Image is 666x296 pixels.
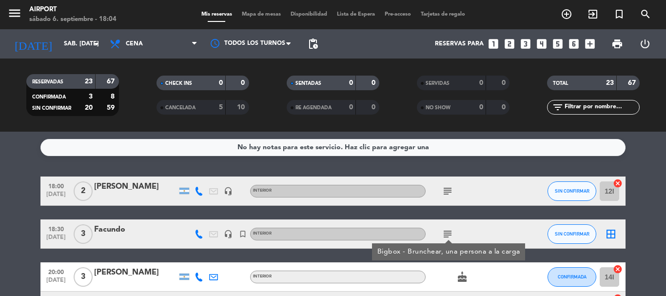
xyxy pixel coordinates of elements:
[44,223,68,234] span: 18:30
[442,228,453,240] i: subject
[307,38,319,50] span: pending_actions
[44,277,68,288] span: [DATE]
[372,79,377,86] strong: 0
[32,79,63,84] span: RESERVADAS
[631,29,659,59] div: LOG OUT
[196,12,237,17] span: Mis reservas
[606,79,614,86] strong: 23
[29,5,117,15] div: Airport
[564,102,639,113] input: Filtrar por nombre...
[587,8,599,20] i: exit_to_app
[442,185,453,197] i: subject
[487,38,500,50] i: looks_one
[44,234,68,245] span: [DATE]
[94,180,177,193] div: [PERSON_NAME]
[502,104,508,111] strong: 0
[555,188,589,194] span: SIN CONFIRMAR
[295,81,321,86] span: SENTADAS
[613,178,623,188] i: cancel
[111,93,117,100] strong: 8
[219,79,223,86] strong: 0
[286,12,332,17] span: Disponibilidad
[91,38,102,50] i: arrow_drop_down
[613,8,625,20] i: turned_in_not
[85,104,93,111] strong: 20
[435,40,484,47] span: Reservas para
[332,12,380,17] span: Lista de Espera
[85,78,93,85] strong: 23
[372,104,377,111] strong: 0
[165,81,192,86] span: CHECK INS
[7,6,22,24] button: menu
[74,181,93,201] span: 2
[349,104,353,111] strong: 0
[7,6,22,20] i: menu
[568,38,580,50] i: looks_6
[377,247,520,257] div: Bigbox - Brunchear, una persona a la carga
[107,104,117,111] strong: 59
[640,8,651,20] i: search
[295,105,332,110] span: RE AGENDADA
[628,79,638,86] strong: 67
[613,264,623,274] i: cancel
[237,142,429,153] div: No hay notas para este servicio. Haz clic para agregar una
[349,79,353,86] strong: 0
[237,104,247,111] strong: 10
[548,181,596,201] button: SIN CONFIRMAR
[551,38,564,50] i: looks_5
[548,224,596,244] button: SIN CONFIRMAR
[224,230,233,238] i: headset_mic
[502,79,508,86] strong: 0
[426,81,450,86] span: SERVIDAS
[479,79,483,86] strong: 0
[219,104,223,111] strong: 5
[44,266,68,277] span: 20:00
[426,105,451,110] span: NO SHOW
[548,267,596,287] button: CONFIRMADA
[32,106,71,111] span: SIN CONFIRMAR
[584,38,596,50] i: add_box
[456,271,468,283] i: cake
[238,230,247,238] i: turned_in_not
[241,79,247,86] strong: 0
[416,12,470,17] span: Tarjetas de regalo
[126,40,143,47] span: Cena
[479,104,483,111] strong: 0
[553,81,568,86] span: TOTAL
[74,224,93,244] span: 3
[503,38,516,50] i: looks_two
[555,231,589,237] span: SIN CONFIRMAR
[107,78,117,85] strong: 67
[639,38,651,50] i: power_settings_new
[74,267,93,287] span: 3
[224,187,233,196] i: headset_mic
[535,38,548,50] i: looks_4
[380,12,416,17] span: Pre-acceso
[558,274,587,279] span: CONFIRMADA
[253,189,272,193] span: INTERIOR
[561,8,572,20] i: add_circle_outline
[605,228,617,240] i: border_all
[611,38,623,50] span: print
[44,191,68,202] span: [DATE]
[7,33,59,55] i: [DATE]
[94,266,177,279] div: [PERSON_NAME]
[253,275,272,278] span: INTERIOR
[44,180,68,191] span: 18:00
[32,95,66,99] span: CONFIRMADA
[89,93,93,100] strong: 3
[94,223,177,236] div: Facundo
[519,38,532,50] i: looks_3
[165,105,196,110] span: CANCELADA
[552,101,564,113] i: filter_list
[29,15,117,24] div: sábado 6. septiembre - 18:04
[253,232,272,236] span: INTERIOR
[237,12,286,17] span: Mapa de mesas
